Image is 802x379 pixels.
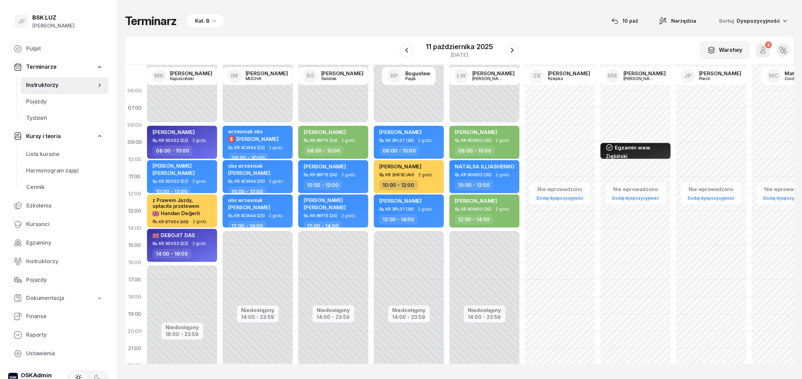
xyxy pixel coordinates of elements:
[455,214,493,224] div: 12:00 - 14:00
[125,116,144,134] div: 08:00
[26,201,103,210] span: Szkolenia
[615,145,651,150] span: Egzamin wew.
[32,15,75,21] div: BSK LUZ
[341,172,356,177] span: 2 godz.
[8,41,109,57] a: Pulpit
[153,227,191,237] div: 12:00 - 14:00
[534,183,586,204] button: Nie wprowadzonoDodaj dyspozycyjność
[228,129,279,134] div: wrzesniak obs
[269,213,284,218] span: 2 godz.
[228,197,270,203] div: obs wrzesniak
[228,163,270,169] div: obs wrześniak
[685,194,737,202] a: Dodaj dyspozycyjność
[21,163,109,179] a: Harmonogram zajęć
[382,67,436,85] a: BPBogusławPająk
[195,17,210,25] div: Kat. B
[653,14,702,28] button: Narzędzia
[676,67,747,85] a: JP[PERSON_NAME]Piech
[8,308,109,325] a: Finanse
[379,163,421,170] span: [PERSON_NAME]
[26,44,103,53] span: Pulpit
[246,76,279,81] div: MUCHA
[159,241,188,246] div: KR 5GX52 (22)
[166,325,199,330] div: Niedostępny
[391,73,398,79] span: BP
[125,185,144,202] div: 12:00
[231,73,238,79] span: IM
[125,271,144,288] div: 17:00
[699,71,741,76] div: [PERSON_NAME]
[769,73,779,79] span: MC
[125,305,144,323] div: 19:00
[125,202,144,220] div: 13:00
[21,146,109,163] a: Lista kursów
[392,308,426,313] div: Niedostępny
[234,213,265,218] div: KR 4CW44 (25)
[26,114,103,123] span: Tydzień
[608,73,617,79] span: RM
[8,216,109,233] a: Kursanci
[317,306,350,321] button: Niedostępny14:00 - 23:59
[455,198,497,204] span: [PERSON_NAME]
[153,232,195,238] span: DEBOJIT DAS
[192,179,207,184] span: 2 godz.
[304,180,342,190] div: 10:00 - 12:00
[26,349,103,358] span: Ustawienia
[125,357,144,374] div: 22:00
[385,172,414,177] div: KR 2HK18 (AH)
[321,71,363,76] div: [PERSON_NAME]
[455,146,495,156] div: 08:00 - 10:00
[461,207,492,211] div: KR 6GW03 (20)
[341,213,356,218] span: 2 godz.
[18,19,25,24] span: JP
[600,67,671,85] a: RM[PERSON_NAME][PERSON_NAME]
[241,308,274,313] div: Niedostępny
[125,151,144,168] div: 10:00
[737,18,780,24] span: Dyspozycyjność
[153,170,195,176] span: [PERSON_NAME]
[379,198,421,204] span: [PERSON_NAME]
[418,138,433,143] span: 2 godz.
[609,185,662,194] div: Nie wprowadzono
[32,21,75,30] div: [PERSON_NAME]
[472,76,505,81] div: [PERSON_NAME]
[699,76,732,81] div: Piech
[26,276,103,285] span: Pojazdy
[125,220,144,237] div: 14:00
[449,67,520,85] a: ŁW[PERSON_NAME][PERSON_NAME]
[8,198,109,214] a: Szkolenia
[756,43,770,57] button: 3
[310,213,337,218] div: KR 6KF15 (24)
[524,67,596,85] a: ZR[PERSON_NAME]Rzepka
[147,67,218,85] a: MK[PERSON_NAME]Kapuściński
[241,313,274,320] div: 14:00 - 23:59
[468,313,501,320] div: 14:00 - 23:59
[26,183,103,192] span: Cennik
[534,185,586,194] div: Nie wprowadzono
[548,76,581,81] div: Rzepka
[468,306,501,321] button: Niedostępny14:00 - 23:59
[153,163,195,169] div: [PERSON_NAME]
[269,145,284,150] span: 2 godz.
[426,43,493,50] div: 11 października 2025
[26,81,96,90] span: Instruktorzy
[26,97,103,106] span: Pojazdy
[125,340,144,357] div: 21:00
[228,153,268,163] div: 08:00 - 10:00
[623,71,666,76] div: [PERSON_NAME]
[611,17,638,25] div: 10 paź
[8,59,109,75] a: Terminarze
[8,235,109,251] a: Egzaminy
[8,327,109,343] a: Raporty
[379,129,421,135] span: [PERSON_NAME]
[496,172,510,177] span: 2 godz.
[125,134,144,151] div: 09:00
[154,73,164,79] span: MK
[241,306,274,321] button: Niedostępny14:00 - 23:59
[685,183,737,204] button: Nie wprowadzonoDodaj dyspozycyjność
[26,331,103,339] span: Raporty
[385,207,414,211] div: KR 3PL07 (26)
[193,219,207,224] span: 2 godz.
[153,197,213,209] div: z Prawem Jazdy, opłaciła przelewem
[379,214,418,224] div: 12:00 - 14:00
